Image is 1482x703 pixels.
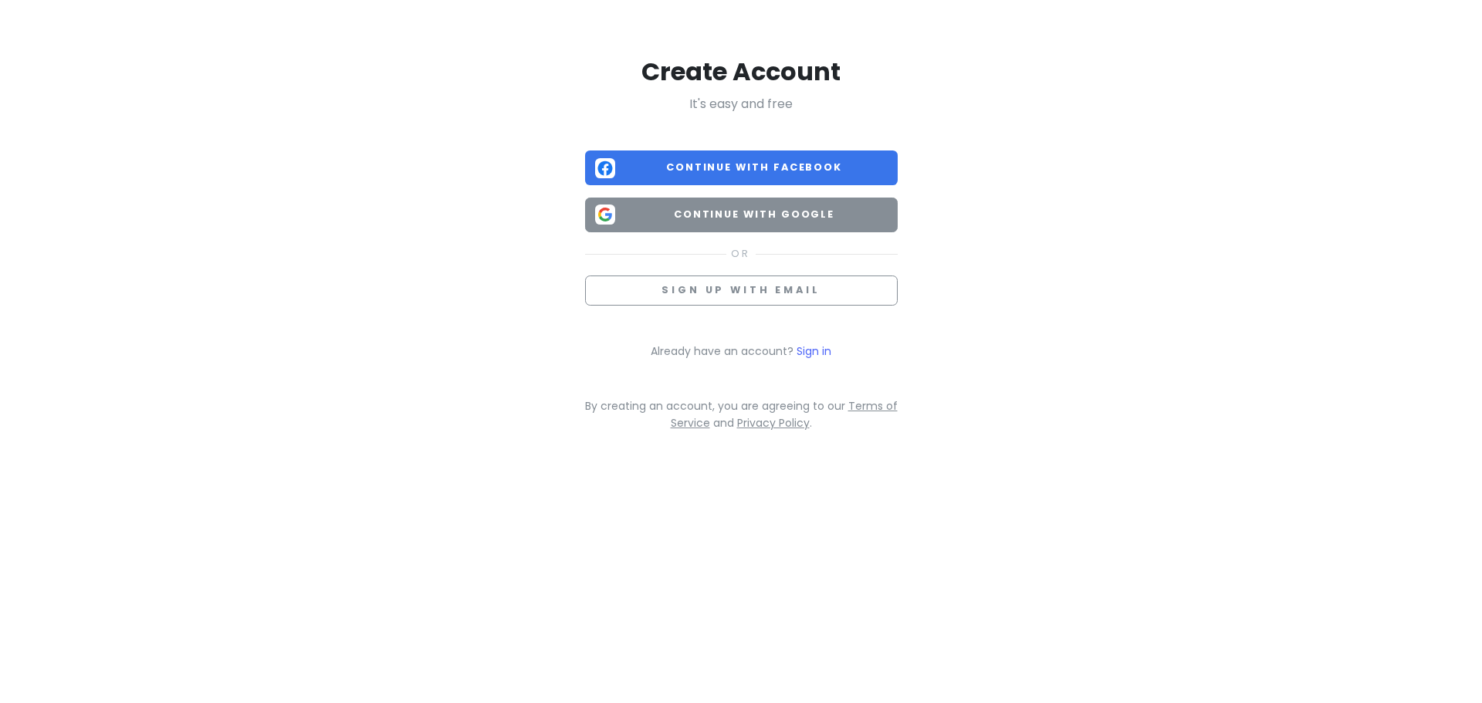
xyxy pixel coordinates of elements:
[585,94,898,114] p: It's easy and free
[585,198,898,232] button: Continue with Google
[585,56,898,88] h2: Create Account
[621,160,888,175] span: Continue with Facebook
[585,397,898,432] p: By creating an account, you are agreeing to our and .
[671,398,898,431] a: Terms of Service
[661,283,820,296] span: Sign up with email
[621,207,888,222] span: Continue with Google
[595,158,615,178] img: Facebook logo
[585,275,898,306] button: Sign up with email
[737,415,810,431] a: Privacy Policy
[585,343,898,360] p: Already have an account?
[585,150,898,185] button: Continue with Facebook
[797,343,831,359] a: Sign in
[595,204,615,225] img: Google logo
